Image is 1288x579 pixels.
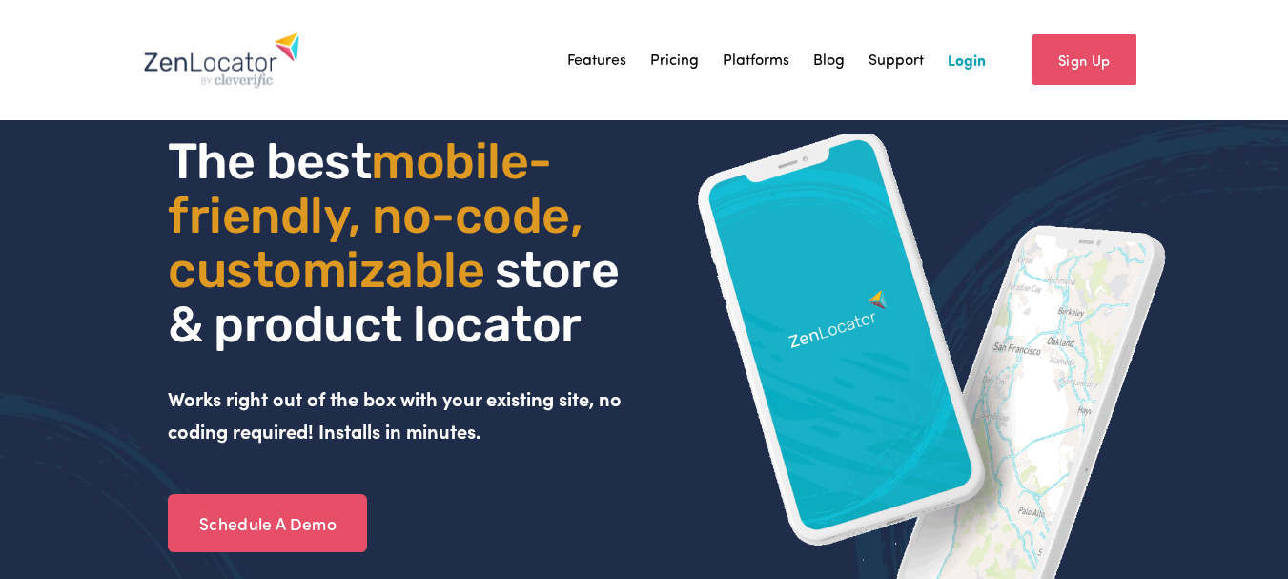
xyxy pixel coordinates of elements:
[168,494,367,553] a: Schedule A Demo
[1032,34,1136,85] a: Sign Up
[723,46,789,74] a: Platforms
[143,31,300,89] img: Zenlocator
[168,132,593,300] span: mobile- friendly, no-code, customizable
[869,46,924,74] a: Support
[168,385,626,444] strong: Works right out of the box with your existing site, no coding required! Installs in minutes.
[168,132,371,191] span: The best
[948,46,986,74] a: Login
[168,240,629,354] span: store & product locator
[650,46,699,74] a: Pricing
[567,46,626,74] a: Features
[813,46,845,74] a: Blog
